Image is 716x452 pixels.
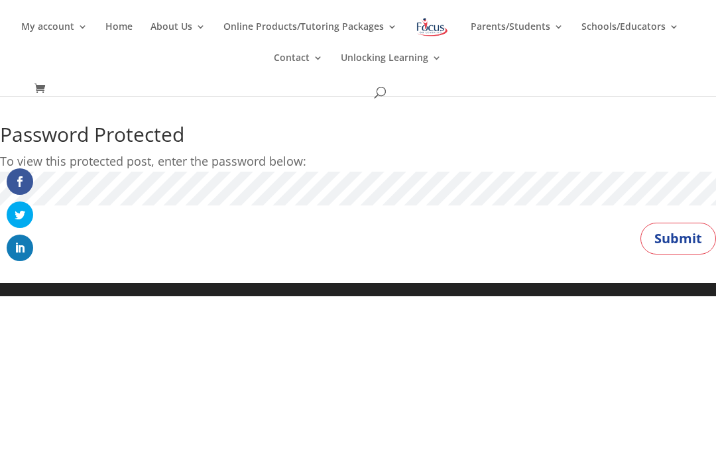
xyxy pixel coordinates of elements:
[341,53,442,84] a: Unlocking Learning
[223,22,397,53] a: Online Products/Tutoring Packages
[581,22,679,53] a: Schools/Educators
[21,22,88,53] a: My account
[105,22,133,53] a: Home
[640,223,716,254] button: Submit
[274,53,323,84] a: Contact
[150,22,206,53] a: About Us
[471,22,564,53] a: Parents/Students
[415,15,449,39] img: Focus on Learning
